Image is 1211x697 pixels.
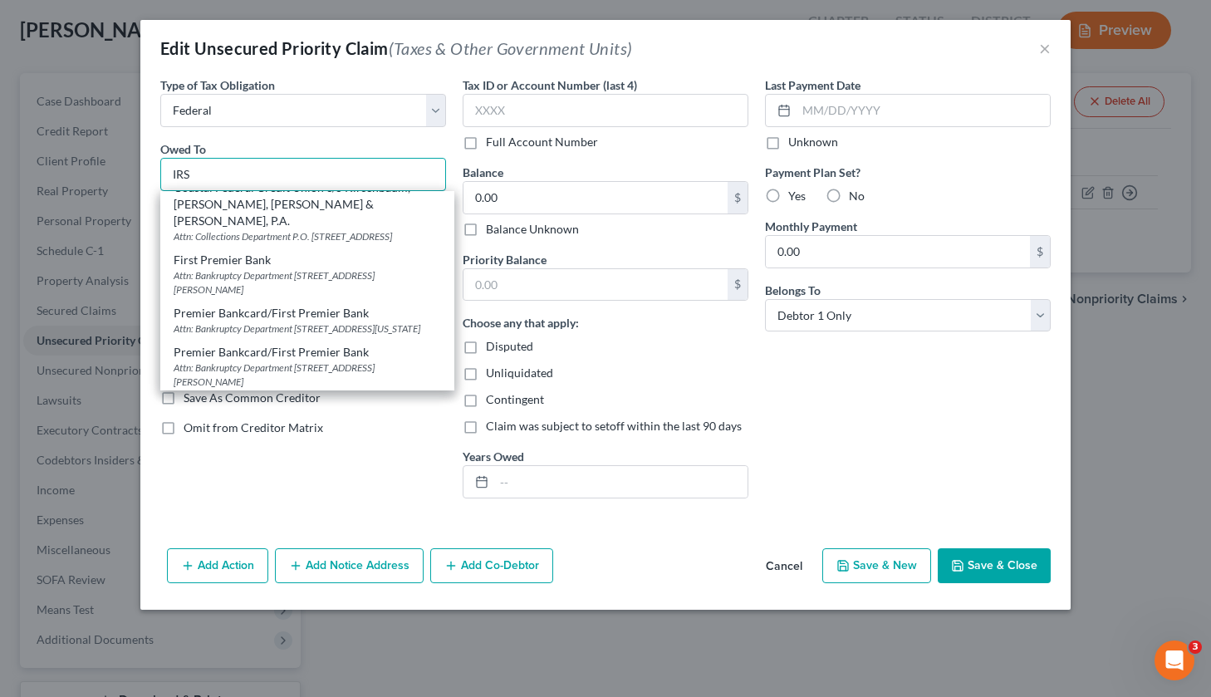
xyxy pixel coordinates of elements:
[174,344,441,361] div: Premier Bankcard/First Premier Bank
[160,158,446,191] input: Search creditor by name...
[765,218,857,235] label: Monthly Payment
[174,322,441,336] div: Attn: Bankruptcy Department [STREET_ADDRESS][US_STATE]
[463,164,503,181] label: Balance
[167,548,268,583] button: Add Action
[389,38,633,58] span: (Taxes & Other Government Units)
[184,420,323,434] span: Omit from Creditor Matrix
[174,229,441,243] div: Attn: Collections Department P.O. [STREET_ADDRESS]
[822,548,931,583] button: Save & New
[765,283,821,297] span: Belongs To
[486,134,598,150] label: Full Account Number
[765,76,860,94] label: Last Payment Date
[463,448,524,465] label: Years Owed
[430,548,553,583] button: Add Co-Debtor
[728,182,748,214] div: $
[463,94,748,127] input: XXXX
[275,548,424,583] button: Add Notice Address
[1189,641,1202,654] span: 3
[463,251,547,268] label: Priority Balance
[849,189,865,203] span: No
[160,37,632,60] div: Edit Unsecured Priority Claim
[486,339,533,353] span: Disputed
[174,268,441,297] div: Attn: Bankruptcy Department [STREET_ADDRESS][PERSON_NAME]
[765,164,1051,181] label: Payment Plan Set?
[486,366,553,380] span: Unliquidated
[463,182,728,214] input: 0.00
[938,548,1051,583] button: Save & Close
[494,466,748,498] input: --
[463,269,728,301] input: 0.00
[486,419,742,433] span: Claim was subject to setoff within the last 90 days
[728,269,748,301] div: $
[788,134,838,150] label: Unknown
[174,361,441,389] div: Attn: Bankruptcy Department [STREET_ADDRESS][PERSON_NAME]
[486,221,579,238] label: Balance Unknown
[766,236,1030,268] input: 0.00
[788,189,806,203] span: Yes
[160,142,206,156] span: Owed To
[174,305,441,322] div: Premier Bankcard/First Premier Bank
[486,392,544,406] span: Contingent
[797,95,1050,126] input: MM/DD/YYYY
[1155,641,1194,680] iframe: Intercom live chat
[160,78,275,92] span: Type of Tax Obligation
[174,179,441,229] div: Coastal Federal Credit Union c/o Kirschbaum, [PERSON_NAME], [PERSON_NAME] & [PERSON_NAME], P.A.
[463,314,579,331] label: Choose any that apply:
[184,390,321,406] label: Save As Common Creditor
[1039,38,1051,58] button: ×
[1030,236,1050,268] div: $
[463,76,637,94] label: Tax ID or Account Number (last 4)
[753,550,816,583] button: Cancel
[174,252,441,268] div: First Premier Bank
